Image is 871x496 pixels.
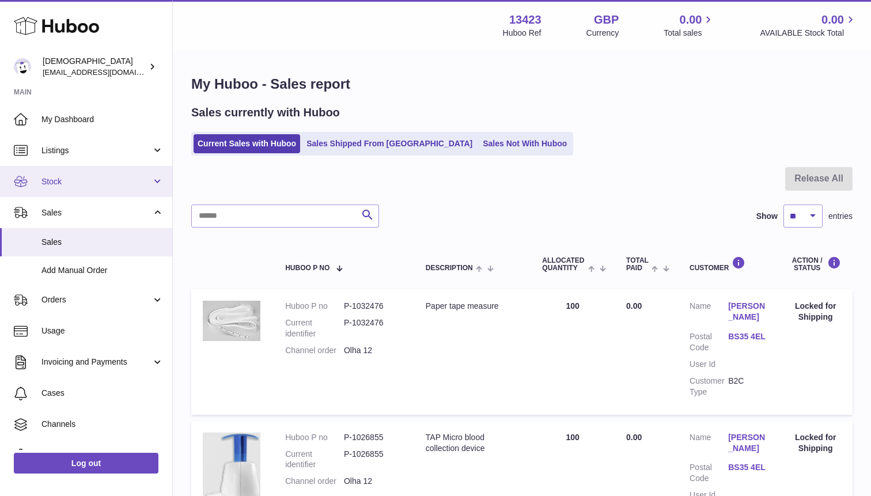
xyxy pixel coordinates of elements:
[285,476,344,487] dt: Channel order
[626,301,642,311] span: 0.00
[426,264,473,272] span: Description
[756,211,778,222] label: Show
[285,317,344,339] dt: Current identifier
[728,331,767,342] a: BS35 4EL
[690,462,728,484] dt: Postal Code
[191,75,853,93] h1: My Huboo - Sales report
[285,345,344,356] dt: Channel order
[690,301,728,325] dt: Name
[479,134,571,153] a: Sales Not With Huboo
[41,388,164,399] span: Cases
[344,317,403,339] dd: P-1032476
[690,376,728,397] dt: Customer Type
[728,301,767,323] a: [PERSON_NAME]
[728,376,767,397] dd: B2C
[41,145,152,156] span: Listings
[790,432,841,454] div: Locked for Shipping
[41,294,152,305] span: Orders
[728,462,767,473] a: BS35 4EL
[503,28,541,39] div: Huboo Ref
[586,28,619,39] div: Currency
[302,134,476,153] a: Sales Shipped From [GEOGRAPHIC_DATA]
[41,207,152,218] span: Sales
[594,12,619,28] strong: GBP
[285,264,330,272] span: Huboo P no
[821,12,844,28] span: 0.00
[191,105,340,120] h2: Sales currently with Huboo
[760,12,857,39] a: 0.00 AVAILABLE Stock Total
[344,432,403,443] dd: P-1026855
[828,211,853,222] span: entries
[43,67,169,77] span: [EMAIL_ADDRESS][DOMAIN_NAME]
[690,256,767,272] div: Customer
[531,289,615,414] td: 100
[790,256,841,272] div: Action / Status
[41,237,164,248] span: Sales
[509,12,541,28] strong: 13423
[426,432,520,454] div: TAP Micro blood collection device
[344,301,403,312] dd: P-1032476
[728,432,767,454] a: [PERSON_NAME]
[285,449,344,471] dt: Current identifier
[790,301,841,323] div: Locked for Shipping
[43,56,146,78] div: [DEMOGRAPHIC_DATA]
[344,476,403,487] dd: Olha 12
[426,301,520,312] div: Paper tape measure
[344,449,403,471] dd: P-1026855
[626,257,649,272] span: Total paid
[41,265,164,276] span: Add Manual Order
[41,419,164,430] span: Channels
[194,134,300,153] a: Current Sales with Huboo
[285,432,344,443] dt: Huboo P no
[664,12,715,39] a: 0.00 Total sales
[344,345,403,356] dd: Olha 12
[203,301,260,341] img: 1739881904.png
[41,176,152,187] span: Stock
[41,357,152,368] span: Invoicing and Payments
[690,432,728,457] dt: Name
[41,325,164,336] span: Usage
[626,433,642,442] span: 0.00
[14,453,158,474] a: Log out
[664,28,715,39] span: Total sales
[14,58,31,75] img: olgazyuz@outlook.com
[542,257,585,272] span: ALLOCATED Quantity
[690,359,728,370] dt: User Id
[760,28,857,39] span: AVAILABLE Stock Total
[680,12,702,28] span: 0.00
[285,301,344,312] dt: Huboo P no
[690,331,728,353] dt: Postal Code
[41,114,164,125] span: My Dashboard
